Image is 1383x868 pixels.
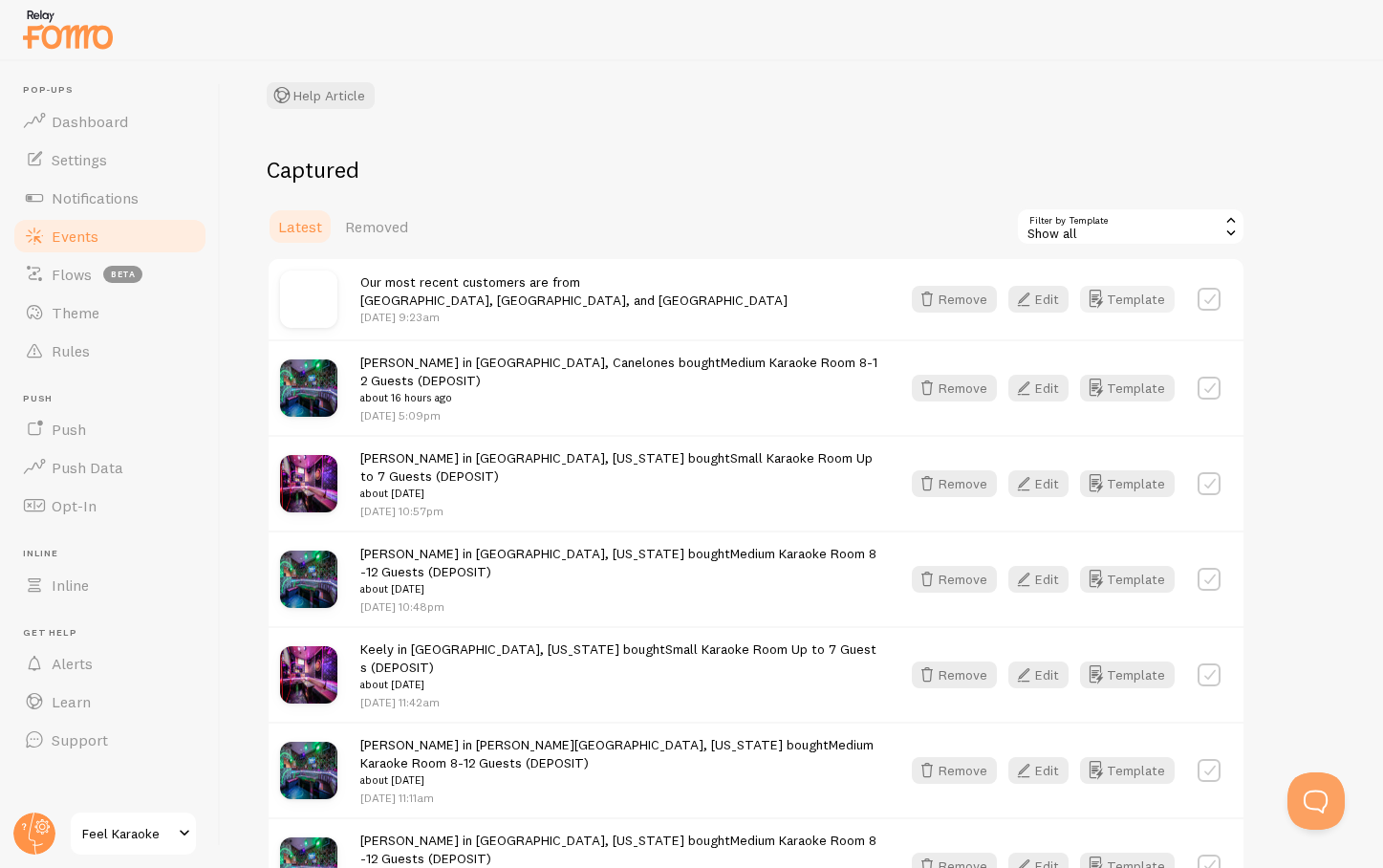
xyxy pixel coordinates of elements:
button: Template [1080,757,1175,784]
span: [PERSON_NAME] in [PERSON_NAME][GEOGRAPHIC_DATA], [US_STATE] bought [360,736,877,790]
span: Events [52,227,98,246]
a: Inline [11,566,208,604]
button: Template [1080,470,1175,497]
a: Dashboard [11,102,208,141]
span: Push [23,393,208,405]
h2: Captured [267,155,1245,184]
small: about [DATE] [360,771,877,789]
span: Inline [23,548,208,560]
span: Flows [52,265,92,284]
span: Learn [52,692,91,711]
button: Remove [912,470,997,497]
a: Opt-In [11,487,208,525]
a: Settings [11,141,208,179]
img: no_image.svg [280,271,337,328]
button: Edit [1008,662,1069,688]
p: [DATE] 11:11am [360,790,877,806]
a: Notifications [11,179,208,217]
a: Latest [267,207,334,246]
img: fomo-relay-logo-orange.svg [20,5,116,54]
a: Rules [11,332,208,370]
small: about [DATE] [360,580,877,597]
a: Edit [1008,566,1080,593]
p: [DATE] 10:48pm [360,598,877,615]
small: about 16 hours ago [360,389,877,406]
button: Edit [1008,286,1069,313]
img: SMALL_small.jpg [280,455,337,512]
button: Edit [1008,566,1069,593]
a: Removed [334,207,420,246]
a: Edit [1008,757,1080,784]
a: Edit [1008,375,1080,401]
button: Template [1080,375,1175,401]
span: [PERSON_NAME] in [GEOGRAPHIC_DATA], [US_STATE] bought [360,545,877,598]
a: Edit [1008,662,1080,688]
span: Alerts [52,654,93,673]
button: Edit [1008,757,1069,784]
img: SMALL_small.jpg [280,646,337,704]
a: Alerts [11,644,208,683]
button: Template [1080,566,1175,593]
p: [DATE] 9:23am [360,309,788,325]
button: Remove [912,375,997,401]
a: Flows beta [11,255,208,293]
span: Support [52,730,108,749]
span: Rules [52,341,90,360]
a: Edit [1008,470,1080,497]
span: beta [103,266,142,283]
div: Show all [1016,207,1245,246]
span: Removed [345,217,408,236]
a: Small Karaoke Room Up to 7 Guests (DEPOSIT) [360,449,873,485]
span: Pop-ups [23,84,208,97]
a: Push [11,410,208,448]
span: Feel Karaoke [82,822,173,845]
button: Remove [912,566,997,593]
span: Push [52,420,86,439]
a: Support [11,721,208,759]
span: Latest [278,217,322,236]
img: MEDIUM_small.jpg [280,359,337,417]
span: Dashboard [52,112,128,131]
span: Get Help [23,627,208,640]
button: Help Article [267,82,375,109]
p: [DATE] 10:57pm [360,503,877,519]
span: Our most recent customers are from [GEOGRAPHIC_DATA], [GEOGRAPHIC_DATA], and [GEOGRAPHIC_DATA] [360,273,788,309]
a: Learn [11,683,208,721]
button: Remove [912,662,997,688]
span: Push Data [52,458,123,477]
span: Theme [52,303,99,322]
p: [DATE] 11:42am [360,694,877,710]
button: Remove [912,286,997,313]
small: about [DATE] [360,485,877,502]
a: Small Karaoke Room Up to 7 Guests (DEPOSIT) [360,640,876,676]
span: Notifications [52,188,139,207]
a: Push Data [11,448,208,487]
p: [DATE] 5:09pm [360,407,877,423]
span: Opt-In [52,496,97,515]
a: Medium Karaoke Room 8-12 Guests (DEPOSIT) [360,736,874,771]
span: [PERSON_NAME] in [GEOGRAPHIC_DATA], Canelones bought [360,354,877,407]
a: Events [11,217,208,255]
img: MEDIUM_small.jpg [280,551,337,608]
button: Edit [1008,470,1069,497]
a: Medium Karaoke Room 8-12 Guests (DEPOSIT) [360,832,876,867]
a: Medium Karaoke Room 8-12 Guests (DEPOSIT) [360,545,876,580]
a: Edit [1008,286,1080,313]
span: Keely in [GEOGRAPHIC_DATA], [US_STATE] bought [360,640,877,694]
a: Theme [11,293,208,332]
span: Settings [52,150,107,169]
span: Inline [52,575,89,595]
a: Feel Karaoke [69,811,198,857]
button: Template [1080,286,1175,313]
small: about [DATE] [360,676,877,693]
span: [PERSON_NAME] in [GEOGRAPHIC_DATA], [US_STATE] bought [360,449,877,503]
button: Edit [1008,375,1069,401]
button: Remove [912,757,997,784]
button: Template [1080,662,1175,688]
